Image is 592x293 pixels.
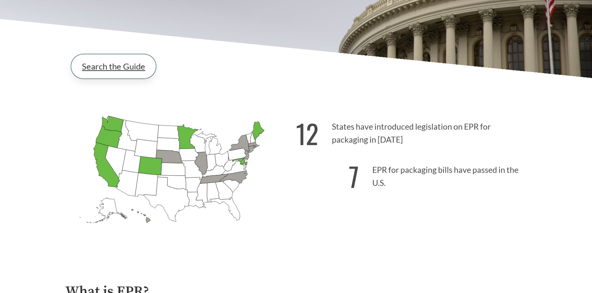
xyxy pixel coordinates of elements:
a: Search the Guide [71,54,156,79]
strong: 7 [349,157,359,196]
strong: 12 [296,114,318,153]
p: States have introduced legislation on EPR for packaging in [DATE] [296,110,527,153]
p: EPR for packaging bills have passed in the U.S. [296,153,527,196]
